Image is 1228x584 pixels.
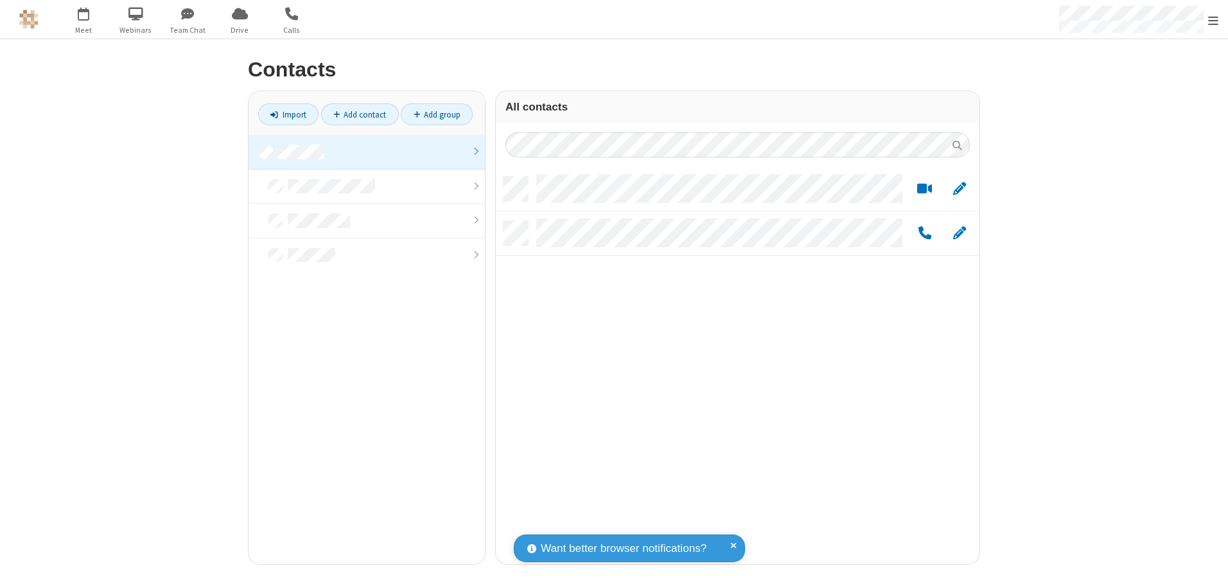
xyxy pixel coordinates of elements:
button: Start a video meeting [912,181,937,197]
button: Edit [947,181,972,197]
img: QA Selenium DO NOT DELETE OR CHANGE [19,10,39,29]
h3: All contacts [505,101,970,113]
span: Calls [268,24,316,36]
span: Webinars [112,24,160,36]
div: grid [496,167,979,564]
a: Add group [401,103,473,125]
h2: Contacts [248,58,980,81]
span: Meet [60,24,108,36]
a: Import [258,103,319,125]
a: Add contact [321,103,399,125]
span: Drive [216,24,264,36]
span: Want better browser notifications? [541,540,706,557]
span: Team Chat [164,24,212,36]
button: Edit [947,226,972,242]
button: Call by phone [912,226,937,242]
